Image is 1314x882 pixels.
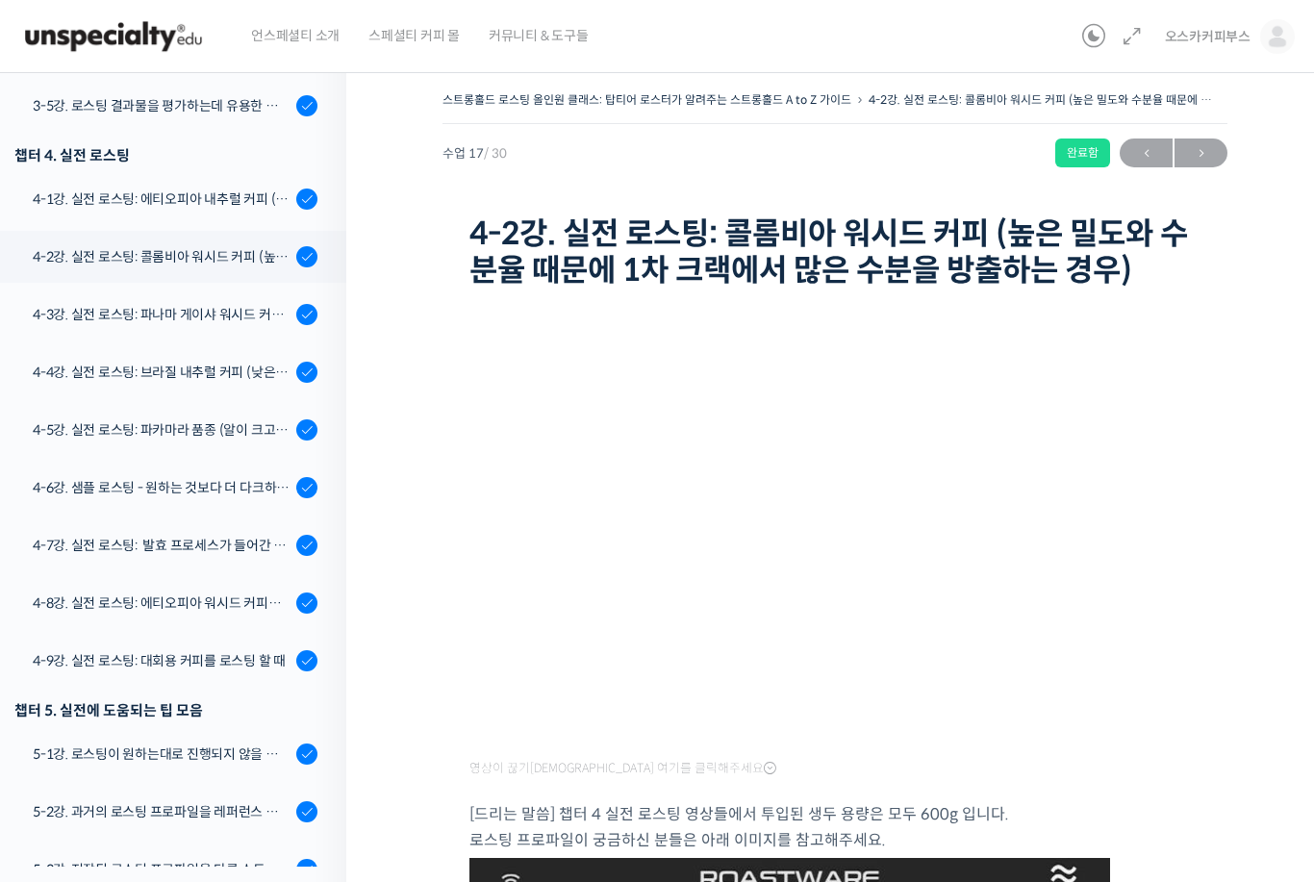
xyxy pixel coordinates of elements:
span: 홈 [61,639,72,654]
div: 4-4강. 실전 로스팅: 브라질 내추럴 커피 (낮은 고도에서 재배되어 당분과 밀도가 낮은 경우) [33,362,291,383]
span: ← [1120,140,1173,166]
div: 4-1강. 실전 로스팅: 에티오피아 내추럴 커피 (당분이 많이 포함되어 있고 색이 고르지 않은 경우) [33,189,291,210]
div: 5-2강. 과거의 로스팅 프로파일을 레퍼런스 삼아 리뷰하는 방법 [33,801,291,822]
div: 4-7강. 실전 로스팅: 발효 프로세스가 들어간 커피를 필터용으로 로스팅 할 때 [33,535,291,556]
div: 4-6강. 샘플 로스팅 - 원하는 것보다 더 다크하게 로스팅 하는 이유 [33,477,291,498]
div: 4-2강. 실전 로스팅: 콜롬비아 워시드 커피 (높은 밀도와 수분율 때문에 1차 크랙에서 많은 수분을 방출하는 경우) [33,246,291,267]
div: 4-5강. 실전 로스팅: 파카마라 품종 (알이 크고 산지에서 건조가 고르게 되기 힘든 경우) [33,419,291,441]
span: 오스카커피부스 [1165,28,1251,45]
div: 5-1강. 로스팅이 원하는대로 진행되지 않을 때, 일관성이 떨어질 때 [33,743,291,765]
a: 스트롱홀드 로스팅 올인원 클래스: 탑티어 로스터가 알려주는 스트롱홀드 A to Z 가이드 [442,92,851,107]
div: 5-3강. 저장된 로스팅 프로파일을 다른 스트롱홀드 로스팅 머신에서 적용할 경우에 보정하는 방법 [33,859,291,880]
p: [드리는 말씀] 챕터 4 실전 로스팅 영상들에서 투입된 생두 용량은 모두 600g 입니다. 로스팅 프로파일이 궁금하신 분들은 아래 이미지를 참고해주세요. [469,801,1200,853]
div: 챕터 4. 실전 로스팅 [14,142,317,168]
span: → [1175,140,1227,166]
span: 영상이 끊기[DEMOGRAPHIC_DATA] 여기를 클릭해주세요 [469,761,776,776]
span: 대화 [176,640,199,655]
a: 설정 [248,610,369,658]
div: 완료함 [1055,139,1110,167]
div: 3-5강. 로스팅 결과물을 평가하는데 유용한 팁들 - 연수를 활용한 커핑, 커핑용 분쇄도 찾기, 로스트 레벨에 따른 QC 등 [33,95,291,116]
a: 대화 [127,610,248,658]
a: ←이전 [1120,139,1173,167]
div: 챕터 5. 실전에 도움되는 팁 모음 [14,697,317,723]
div: 4-9강. 실전 로스팅: 대회용 커피를 로스팅 할 때 [33,650,291,671]
div: 4-8강. 실전 로스팅: 에티오피아 워시드 커피를 에스프레소용으로 로스팅 할 때 [33,592,291,614]
h1: 4-2강. 실전 로스팅: 콜롬비아 워시드 커피 (높은 밀도와 수분율 때문에 1차 크랙에서 많은 수분을 방출하는 경우) [469,215,1200,290]
a: 다음→ [1175,139,1227,167]
span: 설정 [297,639,320,654]
a: 홈 [6,610,127,658]
span: / 30 [484,145,507,162]
div: 4-3강. 실전 로스팅: 파나마 게이샤 워시드 커피 (플레이버 프로파일이 로스팅하기 까다로운 경우) [33,304,291,325]
span: 수업 17 [442,147,507,160]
